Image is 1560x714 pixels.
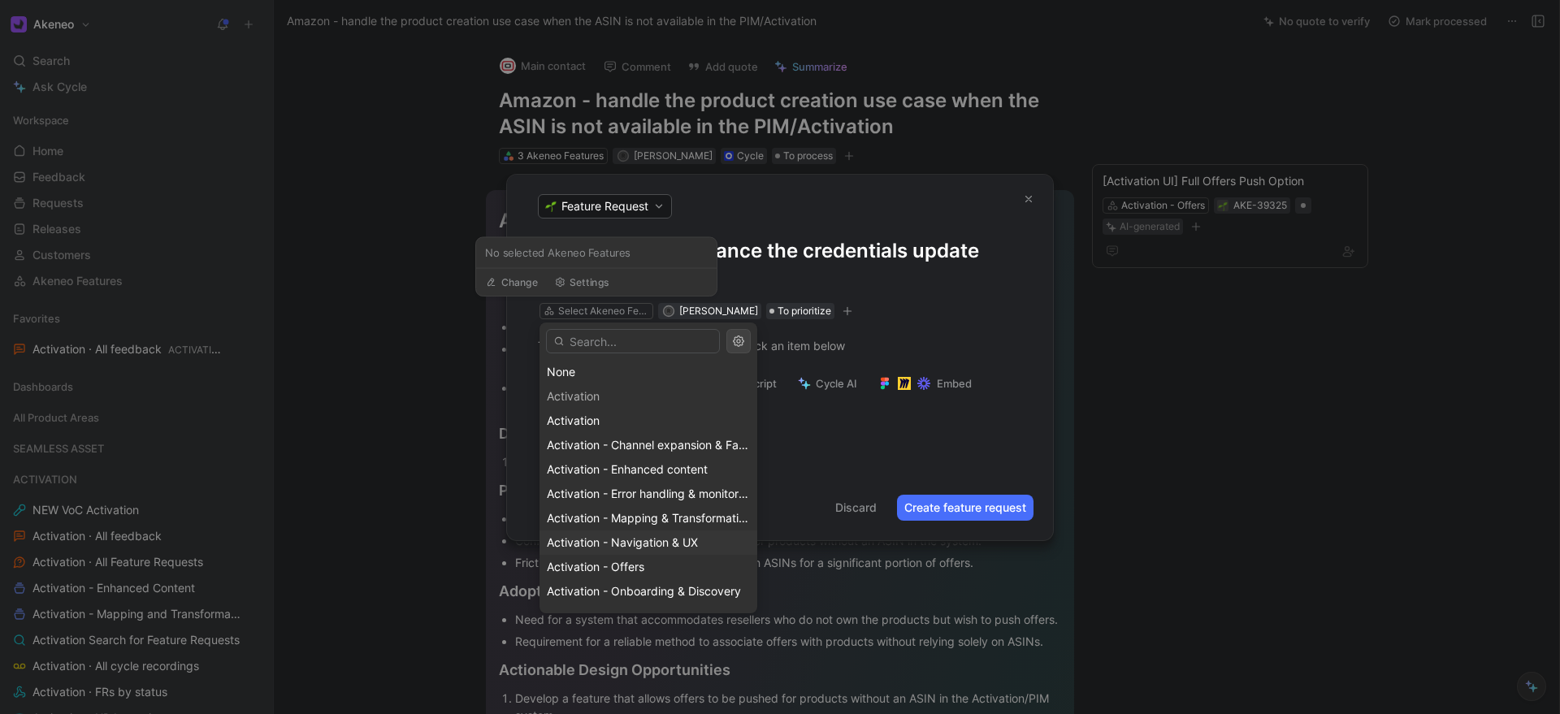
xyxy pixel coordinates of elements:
span: Activation - Offers [547,560,644,573]
span: Feature Request [561,198,648,214]
input: Search... [546,329,720,353]
span: To prioritize [778,303,831,319]
h1: [Setting Tab] - Enhance the credentials update CTA [538,238,1022,290]
button: Settings [548,271,616,292]
div: R [664,306,673,315]
button: Create feature request [897,495,1033,521]
span: Activation - Enhanced content [547,462,708,476]
div: Select Akeneo Feature [558,303,649,319]
img: 🌱 [545,201,557,212]
div: To prioritize [766,303,834,319]
span: Activation - Navigation & UX [547,535,698,549]
span: Activation - Error handling & monitoring [547,487,755,500]
span: Activation [547,413,600,427]
button: Cycle AI [791,372,864,395]
button: Feature Request template [531,372,695,395]
button: Discard [828,495,884,521]
span: [PERSON_NAME] [679,305,758,317]
div: None [547,362,750,382]
button: Embed [871,372,979,395]
span: Activation - Channel expansion & Factory [547,438,766,452]
button: Change [479,271,545,292]
span: Activation - Mapping & Transformation [547,511,752,525]
span: Activation - Onboarding & Discovery [547,584,741,598]
span: No selected Akeneo Features [485,244,708,262]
